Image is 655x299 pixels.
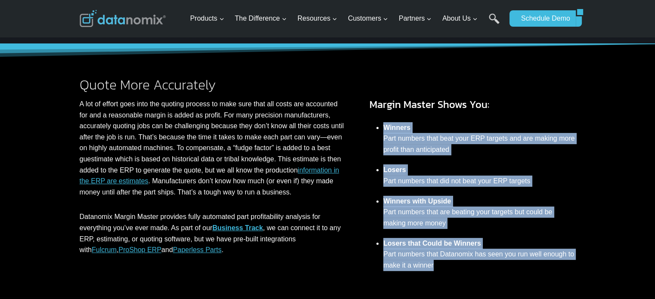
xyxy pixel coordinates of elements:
img: Datanomix [80,10,166,27]
li: Part numbers that Datanomix has seen you run well enough to make it a winner [383,233,575,275]
a: Paperless Parts [173,246,222,253]
span: Products [190,13,224,24]
h2: Quote More Accurately [80,78,346,92]
span: The Difference [235,13,287,24]
strong: Losers that Could be Winners [383,240,481,247]
a: Fulcrum [92,246,117,253]
li: Part numbers that beat your ERP targets and are making more profit than anticipated [383,117,575,160]
nav: Primary Navigation [186,5,505,33]
span: Partners [399,13,431,24]
li: Part numbers that are beating your targets but could be making more money [383,191,575,233]
span: Customers [348,13,388,24]
a: Search [489,13,500,33]
a: Business Track [212,224,263,231]
strong: Winners [383,124,410,131]
a: Schedule Demo [509,10,576,27]
h3: Margin Master Shows You: [369,97,575,112]
strong: Losers [383,166,406,173]
p: A lot of effort goes into the quoting process to make sure that all costs are accounted for and a... [80,99,346,197]
span: About Us [442,13,478,24]
span: Resources [298,13,337,24]
a: ProShop ERP [118,246,161,253]
p: Datanomix Margin Master provides fully automated part profitability analysis for everything you’v... [80,211,346,255]
li: Part numbers that did not beat your ERP targets [383,160,575,191]
strong: Winners with Upside [383,197,451,205]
